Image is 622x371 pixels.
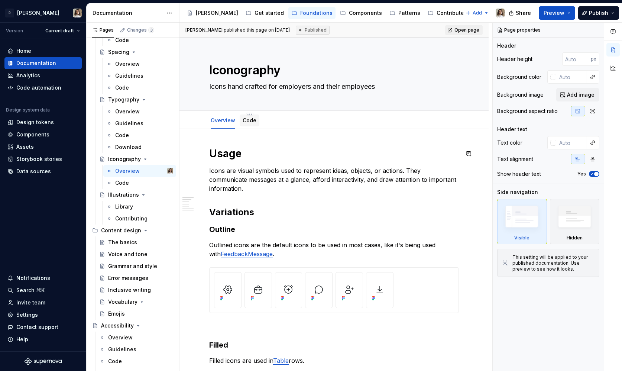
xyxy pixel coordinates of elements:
[208,112,238,128] div: Overview
[562,52,591,66] input: Auto
[103,213,176,225] a: Contributing
[497,126,527,133] div: Header text
[497,42,516,49] div: Header
[398,9,420,17] div: Patterns
[96,332,176,343] a: Overview
[209,166,459,193] p: Icons are visual symbols used to represent ideas, objects, or actions. They communicate messages ...
[115,179,129,187] div: Code
[96,355,176,367] a: Code
[16,131,49,138] div: Components
[103,117,176,129] a: Guidelines
[108,334,133,341] div: Overview
[349,9,382,17] div: Components
[556,70,586,84] input: Auto
[103,82,176,94] a: Code
[4,116,82,128] a: Design tokens
[445,25,483,35] a: Open page
[337,7,385,19] a: Components
[96,284,176,296] a: Inclusive writing
[108,239,137,246] div: The basics
[544,9,564,17] span: Preview
[1,5,85,21] button: R[PERSON_NAME]Sandrina pereira
[4,45,82,57] a: Home
[96,94,176,106] a: Typography
[16,47,31,55] div: Home
[101,322,134,329] div: Accessibility
[4,153,82,165] a: Storybook stories
[96,343,176,355] a: Guidelines
[92,27,114,33] div: Pages
[108,48,129,56] div: Spacing
[115,203,133,210] div: Library
[209,147,459,160] h1: Usage
[4,129,82,141] a: Components
[25,358,62,365] a: Supernova Logo
[103,34,176,46] a: Code
[243,7,287,19] a: Get started
[96,189,176,201] a: Illustrations
[16,323,58,331] div: Contact support
[16,274,50,282] div: Notifications
[101,227,141,234] div: Content design
[115,143,142,151] div: Download
[288,7,336,19] a: Foundations
[16,336,28,343] div: Help
[108,274,148,282] div: Error messages
[556,136,586,149] input: Auto
[196,9,238,17] div: [PERSON_NAME]
[45,28,74,34] span: Current draft
[556,88,599,101] button: Add image
[108,96,139,103] div: Typography
[108,251,148,258] div: Voice and tone
[4,272,82,284] button: Notifications
[42,26,83,36] button: Current draft
[497,107,558,115] div: Background aspect ratio
[567,91,595,99] span: Add image
[209,241,459,258] p: Outlined icons are the default icons to be used in most cases, like it's being used with .
[115,60,140,68] div: Overview
[185,27,223,33] span: [PERSON_NAME]
[115,36,129,44] div: Code
[300,9,333,17] div: Foundations
[103,106,176,117] a: Overview
[103,141,176,153] a: Download
[505,6,536,20] button: Share
[497,91,544,99] div: Background image
[103,58,176,70] a: Overview
[516,9,531,17] span: Share
[16,155,62,163] div: Storybook stories
[89,225,176,236] div: Content design
[567,235,583,241] div: Hidden
[96,46,176,58] a: Spacing
[209,224,459,235] h3: Outline
[127,27,154,33] div: Changes
[4,57,82,69] a: Documentation
[591,56,596,62] p: px
[496,9,505,17] img: Sandrina pereira
[16,168,51,175] div: Data sources
[108,155,141,163] div: Iconography
[497,170,541,178] div: Show header text
[577,171,586,177] label: Yes
[96,153,176,165] a: Iconography
[208,81,457,93] textarea: Icons hand crafted for employers and their employees
[209,356,459,365] p: Filled icons are used in rows.
[16,299,45,306] div: Invite team
[115,84,129,91] div: Code
[497,199,547,244] div: Visible
[497,73,541,81] div: Background color
[4,321,82,333] button: Contact support
[115,167,140,175] div: Overview
[4,82,82,94] a: Code automation
[473,10,482,16] span: Add
[96,248,176,260] a: Voice and tone
[96,260,176,272] a: Grammar and style
[6,107,50,113] div: Design system data
[209,340,459,350] h3: Filled
[296,26,330,35] div: Published
[454,27,479,33] span: Open page
[115,120,143,127] div: Guidelines
[539,6,575,20] button: Preview
[89,320,176,332] a: Accessibility
[4,333,82,345] button: Help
